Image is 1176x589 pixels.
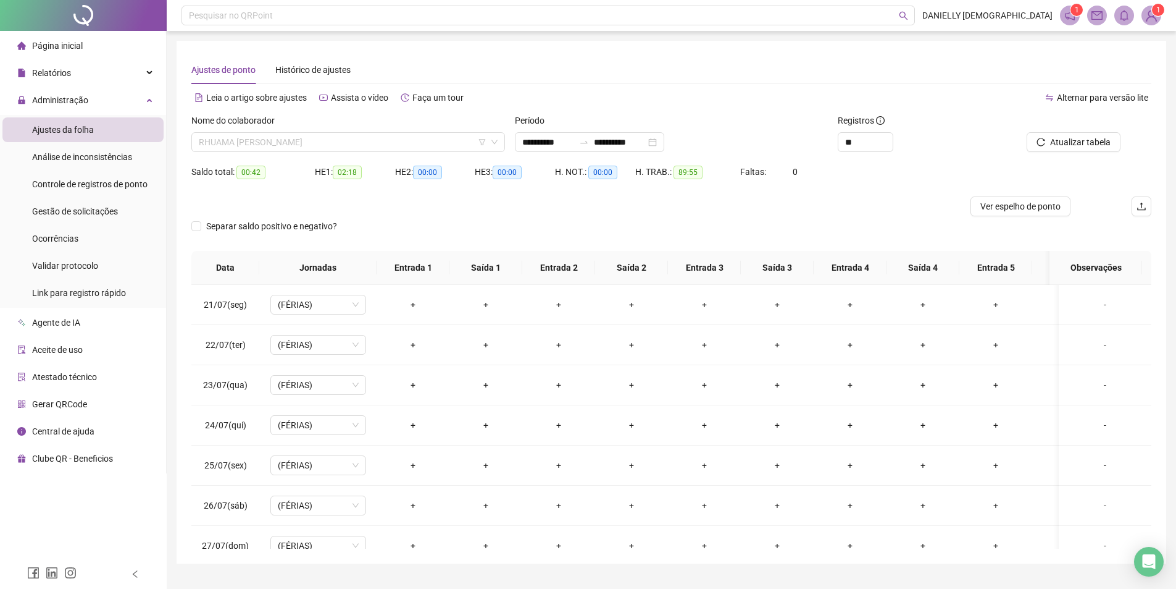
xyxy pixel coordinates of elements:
[32,95,88,105] span: Administração
[1156,6,1161,14] span: 1
[1042,459,1095,472] div: +
[751,539,804,553] div: +
[1119,10,1130,21] span: bell
[969,499,1022,512] div: +
[1069,499,1141,512] div: -
[32,288,126,298] span: Link para registro rápido
[838,114,885,127] span: Registros
[32,179,148,189] span: Controle de registros de ponto
[1069,459,1141,472] div: -
[32,68,71,78] span: Relatórios
[522,251,595,285] th: Entrada 2
[532,459,585,472] div: +
[32,41,83,51] span: Página inicial
[459,459,512,472] div: +
[605,298,658,311] div: +
[595,251,668,285] th: Saída 2
[459,298,512,311] div: +
[824,459,877,472] div: +
[896,298,949,311] div: +
[969,459,1022,472] div: +
[17,69,26,77] span: file
[969,539,1022,553] div: +
[673,166,703,179] span: 89:55
[27,567,40,579] span: facebook
[969,418,1022,432] div: +
[475,165,555,179] div: HE 3:
[449,251,522,285] th: Saída 1
[1032,251,1105,285] th: Saída 5
[740,167,768,177] span: Faltas:
[395,165,475,179] div: HE 2:
[814,251,886,285] th: Entrada 4
[532,298,585,311] div: +
[204,501,248,511] span: 26/07(sáb)
[896,418,949,432] div: +
[678,378,731,392] div: +
[386,459,440,472] div: +
[824,338,877,352] div: +
[969,378,1022,392] div: +
[201,219,342,233] span: Separar saldo positivo e negativo?
[459,539,512,553] div: +
[32,206,118,216] span: Gestão de solicitações
[204,300,247,310] span: 21/07(seg)
[278,376,359,394] span: (FÉRIAS)
[1069,378,1141,392] div: -
[1136,201,1146,211] span: upload
[386,298,440,311] div: +
[579,137,589,147] span: to
[386,539,440,553] div: +
[555,165,635,179] div: H. NOT.:
[191,251,259,285] th: Data
[1069,338,1141,352] div: -
[191,114,283,127] label: Nome do colaborador
[751,298,804,311] div: +
[1049,251,1142,285] th: Observações
[1069,298,1141,311] div: -
[32,372,97,382] span: Atestado técnico
[605,499,658,512] div: +
[17,427,26,436] span: info-circle
[896,499,949,512] div: +
[532,418,585,432] div: +
[278,456,359,475] span: (FÉRIAS)
[412,93,464,103] span: Faça um tour
[751,378,804,392] div: +
[204,460,247,470] span: 25/07(sex)
[605,459,658,472] div: +
[532,499,585,512] div: +
[1134,547,1164,577] div: Open Intercom Messenger
[824,378,877,392] div: +
[876,116,885,125] span: info-circle
[459,338,512,352] div: +
[17,373,26,381] span: solution
[1050,135,1111,149] span: Atualizar tabela
[131,570,140,578] span: left
[588,166,617,179] span: 00:00
[824,298,877,311] div: +
[17,345,26,354] span: audit
[46,567,58,579] span: linkedin
[1036,138,1045,146] span: reload
[386,499,440,512] div: +
[17,41,26,50] span: home
[959,251,1032,285] th: Entrada 5
[1091,10,1103,21] span: mail
[1069,418,1141,432] div: -
[1059,261,1132,274] span: Observações
[17,400,26,409] span: qrcode
[1142,6,1161,25] img: 89256
[751,418,804,432] div: +
[191,65,256,75] span: Ajustes de ponto
[493,166,522,179] span: 00:00
[1042,338,1095,352] div: +
[32,234,78,244] span: Ocorrências
[1070,4,1083,16] sup: 1
[1042,499,1095,512] div: +
[824,539,877,553] div: +
[413,166,442,179] span: 00:00
[236,166,265,179] span: 00:42
[278,536,359,555] span: (FÉRIAS)
[203,380,248,390] span: 23/07(qua)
